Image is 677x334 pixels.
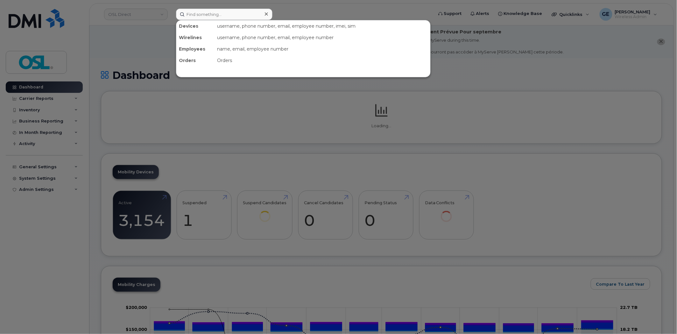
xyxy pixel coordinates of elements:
[176,43,215,55] div: Employees
[215,20,430,32] div: username, phone number, email, employee number, imei, sim
[176,32,215,43] div: Wirelines
[176,55,215,66] div: Orders
[215,43,430,55] div: name, email, employee number
[215,55,430,66] div: Orders
[215,32,430,43] div: username, phone number, email, employee number
[176,20,215,32] div: Devices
